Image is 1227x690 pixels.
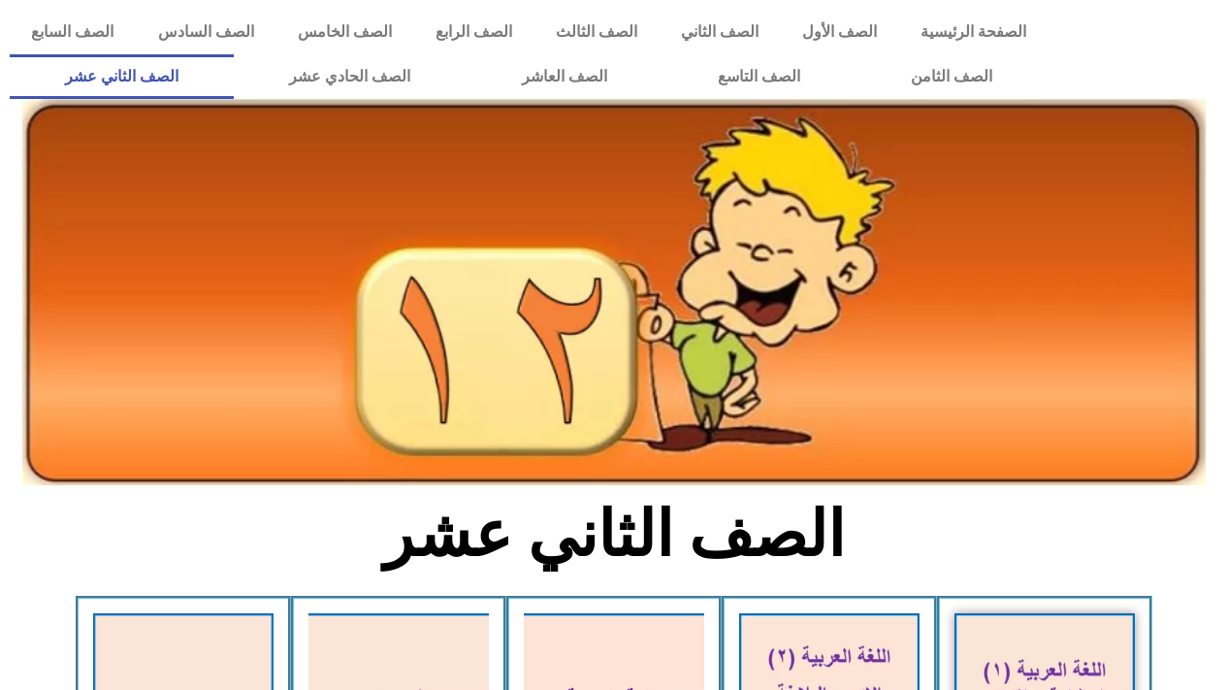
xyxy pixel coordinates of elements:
a: الصف الحادي عشر [234,54,466,99]
a: الصف الخامس [275,10,413,54]
h2: الصف الثاني عشر [293,497,934,573]
a: الصف التاسع [662,54,856,99]
a: الصف الأول [780,10,898,54]
a: الصف السادس [136,10,275,54]
a: الصف الثامن [856,54,1048,99]
a: الصف السابع [10,10,136,54]
a: الصف العاشر [467,54,662,99]
a: الصف الرابع [413,10,533,54]
a: الصف الثالث [533,10,659,54]
a: الصفحة الرئيسية [898,10,1048,54]
a: الصف الثاني عشر [10,54,234,99]
a: الصف الثاني [659,10,780,54]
